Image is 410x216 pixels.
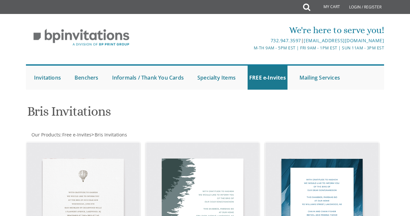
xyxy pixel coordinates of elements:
[26,24,137,51] img: BP Invitation Loft
[94,132,127,138] a: Bris Invitations
[146,37,384,44] div: |
[31,132,60,138] a: Our Products
[32,66,63,90] a: Invitations
[248,66,287,90] a: FREE e-Invites
[26,132,205,138] div: :
[196,66,237,90] a: Specialty Items
[111,66,185,90] a: Informals / Thank You Cards
[370,175,410,206] iframe: chat widget
[304,37,384,44] a: [EMAIL_ADDRESS][DOMAIN_NAME]
[310,1,345,14] a: My Cart
[146,24,384,37] div: We're here to serve you!
[146,44,384,51] div: M-Th 9am - 5pm EST | Fri 9am - 1pm EST | Sun 11am - 3pm EST
[91,132,127,138] span: >
[298,66,342,90] a: Mailing Services
[62,132,91,138] a: Free e-Invites
[271,37,301,44] a: 732.947.3597
[73,66,100,90] a: Benchers
[27,104,261,123] h1: Bris Invitations
[95,132,127,138] span: Bris Invitations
